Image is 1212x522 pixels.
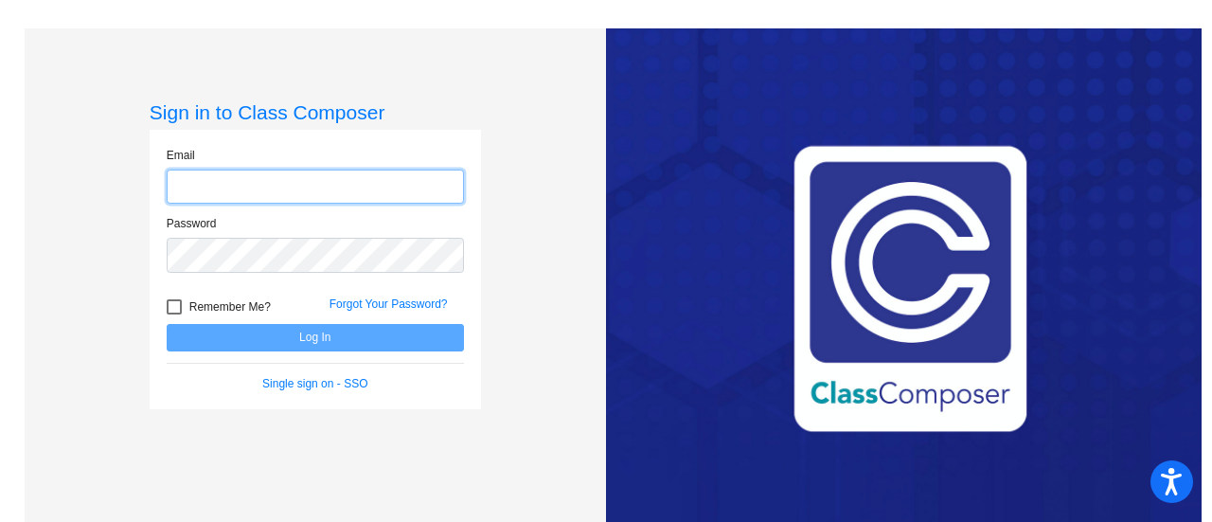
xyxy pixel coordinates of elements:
[150,100,481,124] h3: Sign in to Class Composer
[330,297,448,311] a: Forgot Your Password?
[189,296,271,318] span: Remember Me?
[167,147,195,164] label: Email
[167,215,217,232] label: Password
[262,377,367,390] a: Single sign on - SSO
[167,324,464,351] button: Log In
